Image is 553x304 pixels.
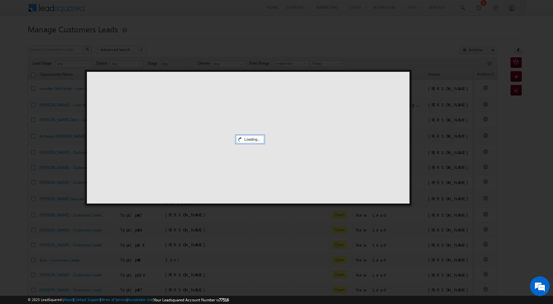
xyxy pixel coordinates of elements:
[9,61,120,197] textarea: Type your message and hit 'Enter'
[101,297,127,302] a: Terms of Service
[11,35,28,43] img: d_60004797649_company_0_60004797649
[128,297,153,302] a: Acceptable Use
[236,135,264,143] div: Loading...
[28,297,229,303] span: © 2025 LeadSquared | | | | |
[34,35,111,43] div: Chat with us now
[74,297,100,302] a: Contact Support
[219,297,229,302] span: 77516
[108,3,124,19] div: Minimize live chat window
[90,203,119,212] em: Start Chat
[64,297,73,302] a: About
[154,297,229,302] span: Your Leadsquared Account Number is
